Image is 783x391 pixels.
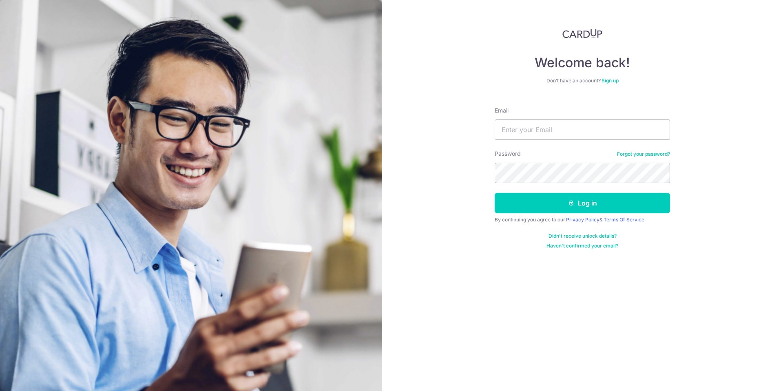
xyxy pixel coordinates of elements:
[495,150,521,158] label: Password
[602,77,619,84] a: Sign up
[546,243,618,249] a: Haven't confirmed your email?
[549,233,617,239] a: Didn't receive unlock details?
[495,55,670,71] h4: Welcome back!
[495,216,670,223] div: By continuing you agree to our &
[604,216,644,223] a: Terms Of Service
[562,29,602,38] img: CardUp Logo
[495,193,670,213] button: Log in
[495,106,509,115] label: Email
[495,77,670,84] div: Don’t have an account?
[495,119,670,140] input: Enter your Email
[617,151,670,157] a: Forgot your password?
[566,216,599,223] a: Privacy Policy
